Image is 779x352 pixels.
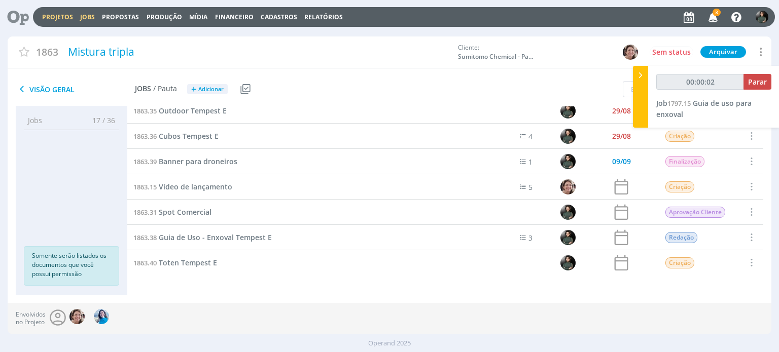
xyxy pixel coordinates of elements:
div: Cliente: [458,43,639,61]
span: 1797.15 [667,99,691,108]
img: M [561,103,576,119]
span: Aprovação Cliente [666,207,726,218]
button: Mídia [186,13,210,21]
a: Produção [147,13,182,21]
button: Financeiro [212,13,257,21]
div: 29/08 [612,133,631,140]
img: M [561,154,576,169]
span: 1 [529,157,533,167]
span: Visão Geral [16,83,135,95]
a: Jobs [80,13,95,21]
a: 1863.31Spot Comercial [133,207,211,218]
span: Sumitomo Chemical - Pastagem [458,52,534,61]
a: 1863.39Banner para droneiros [133,156,237,167]
a: 1863.35Outdoor Tempest E [133,105,227,116]
a: 1863.38Guia de Uso - Enxoval Tempest E [133,232,272,243]
button: M [755,8,769,26]
p: Somente serão listados os documentos que você possui permissão [32,251,111,279]
span: Toten Tempest E [159,258,217,267]
div: 29/08 [612,107,631,114]
span: 1863 [36,45,58,59]
button: Projetos [39,13,76,21]
span: Vídeo de lançamento [159,182,232,191]
button: A [622,44,639,60]
button: Sem status [650,46,693,58]
span: 1863.40 [133,258,157,267]
span: Criação [666,131,695,142]
a: Relatórios [304,13,343,21]
span: Propostas [102,13,139,21]
img: M [561,129,576,144]
span: Envolvidos no Projeto [16,311,46,326]
img: A [623,45,638,60]
img: M [756,11,768,23]
span: Finalização [666,156,705,167]
button: Produção [144,13,185,21]
button: Relatórios [301,13,346,21]
span: Spot Comercial [159,207,211,217]
img: E [94,309,109,324]
div: 09/09 [612,158,631,165]
span: Jobs [28,115,42,126]
span: 1863.35 [133,106,157,115]
img: M [561,205,576,220]
img: M [561,255,576,270]
span: 1863.15 [133,182,157,191]
span: Sem status [652,47,691,57]
span: Guia de Uso - Enxoval Tempest E [159,232,272,242]
a: Financeiro [215,13,254,21]
span: 1863.38 [133,233,157,242]
a: Projetos [42,13,73,21]
span: / Pauta [153,85,177,93]
button: Arquivar [700,46,746,58]
span: 4 [529,132,533,141]
button: Jobs [77,13,98,21]
span: 1863.31 [133,208,157,217]
button: +Adicionar [187,84,228,95]
a: Job1797.15Guia de uso para enxoval [656,98,752,119]
a: 1863.36Cubos Tempest E [133,131,219,142]
span: Redação [666,232,698,243]
span: 3 [713,9,721,16]
span: 17 / 36 [85,115,115,126]
span: 5 [529,182,533,192]
span: 1863.39 [133,157,157,166]
a: 1863.40Toten Tempest E [133,257,217,268]
img: M [561,230,576,245]
div: Mistura tripla [64,41,453,64]
span: 1863.36 [133,132,157,141]
img: A [561,179,576,194]
button: Cadastros [258,13,300,21]
button: 3 [702,8,723,26]
span: Cubos Tempest E [159,131,219,141]
span: 3 [529,233,533,243]
span: Banner para droneiros [159,157,237,166]
button: Propostas [99,13,142,21]
span: Criação [666,257,695,268]
input: Busca [623,81,724,97]
img: A [69,309,85,324]
a: 1863.15Vídeo de lançamento [133,181,232,192]
span: Parar [748,77,767,87]
span: Jobs [135,85,151,93]
a: Mídia [189,13,207,21]
span: Guia de uso para enxoval [656,98,752,119]
span: + [191,84,196,95]
span: Cadastros [261,13,297,21]
button: Parar [743,74,771,90]
span: Adicionar [198,86,224,93]
span: Criação [666,181,695,192]
span: Outdoor Tempest E [159,106,227,115]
